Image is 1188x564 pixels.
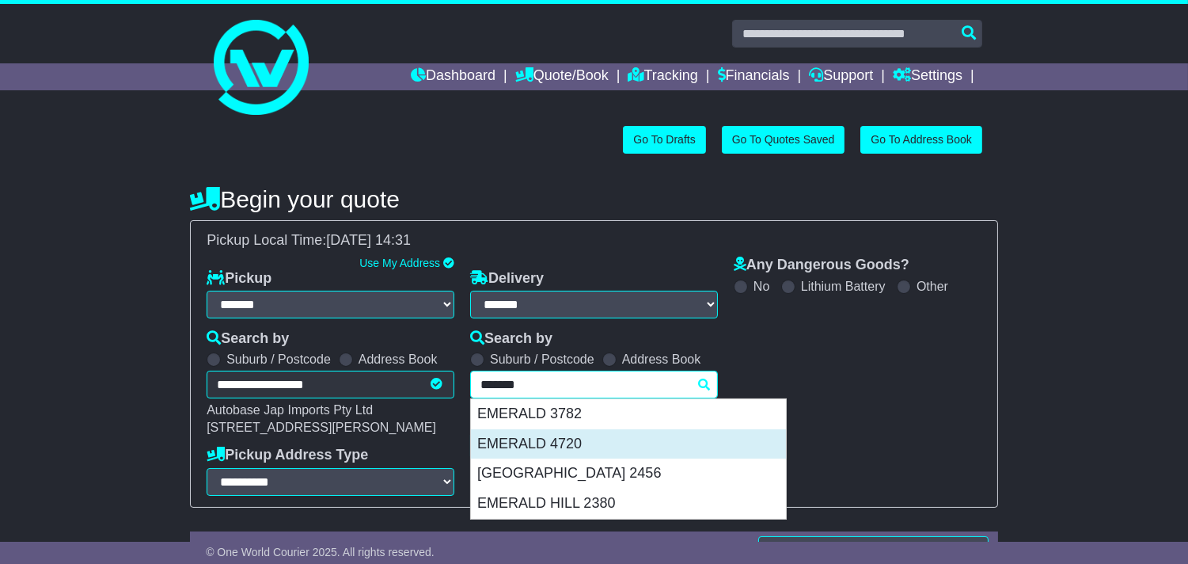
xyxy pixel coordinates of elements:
[917,279,948,294] label: Other
[801,279,886,294] label: Lithium Battery
[359,257,440,269] a: Use My Address
[190,186,998,212] h4: Begin your quote
[471,489,786,519] div: EMERALD HILL 2380
[207,421,436,434] span: [STREET_ADDRESS][PERSON_NAME]
[623,126,705,154] a: Go To Drafts
[470,330,552,348] label: Search by
[809,63,873,90] a: Support
[411,63,495,90] a: Dashboard
[490,352,594,367] label: Suburb / Postcode
[199,232,989,250] div: Pickup Local Time:
[628,63,698,90] a: Tracking
[470,270,544,288] label: Delivery
[722,126,845,154] a: Go To Quotes Saved
[471,429,786,459] div: EMERALD 4720
[207,270,271,288] label: Pickup
[326,232,411,248] span: [DATE] 14:31
[893,63,962,90] a: Settings
[471,459,786,489] div: [GEOGRAPHIC_DATA] 2456
[207,447,368,464] label: Pickup Address Type
[207,330,289,348] label: Search by
[359,352,438,367] label: Address Book
[734,257,909,274] label: Any Dangerous Goods?
[207,403,373,417] span: Autobase Jap Imports Pty Ltd
[226,352,331,367] label: Suburb / Postcode
[471,399,786,429] div: EMERALD 3782
[718,63,790,90] a: Financials
[753,279,769,294] label: No
[515,63,609,90] a: Quote/Book
[758,536,989,564] button: Increase my warranty / insurance cover
[860,126,981,154] a: Go To Address Book
[206,546,435,558] span: © One World Courier 2025. All rights reserved.
[622,352,701,367] label: Address Book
